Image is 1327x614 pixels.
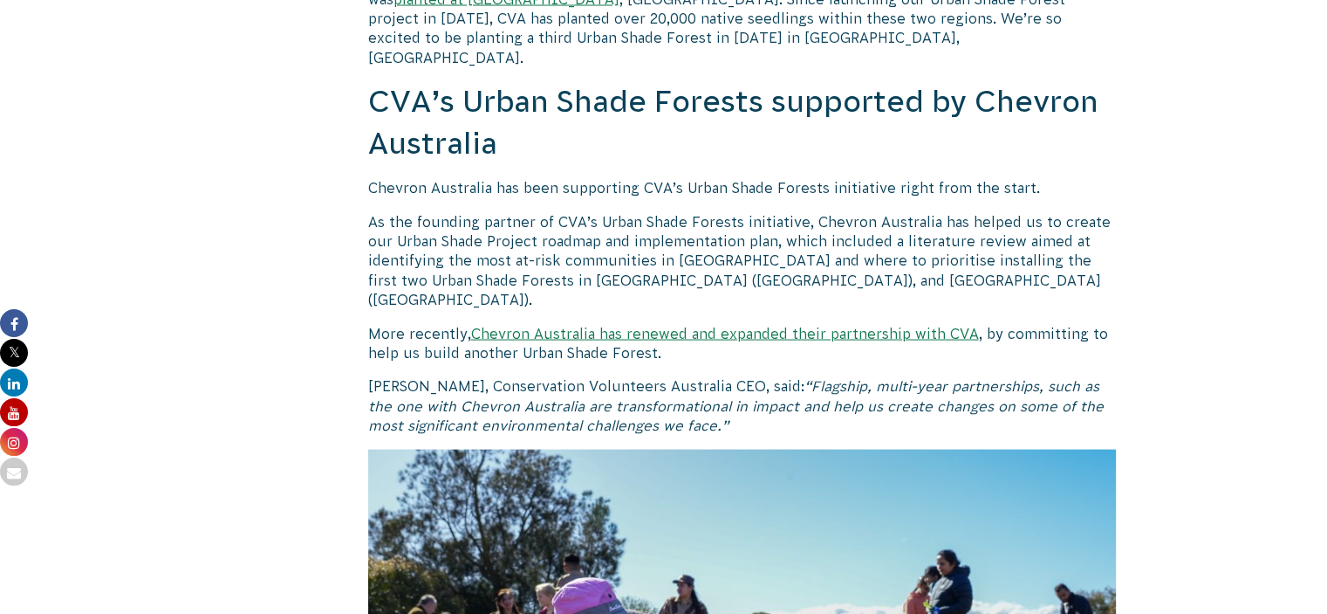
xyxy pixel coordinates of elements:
[368,324,1117,363] p: More recently, , by committing to help us build another Urban Shade Forest.
[368,81,1117,164] h2: CVA’s Urban Shade Forests supported by Chevron Australia
[368,178,1117,197] p: Chevron Australia has been supporting CVA’s Urban Shade Forests initiative right from the start.
[368,212,1117,310] p: As the founding partner of CVA’s Urban Shade Forests initiative, Chevron Australia has helped us ...
[368,376,1117,435] p: [PERSON_NAME], Conservation Volunteers Australia CEO, said:
[471,326,979,341] a: Chevron Australia has renewed and expanded their partnership with CVA
[368,378,1104,433] em: “Flagship, multi-year partnerships, such as the one with Chevron Australia are transformational i...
